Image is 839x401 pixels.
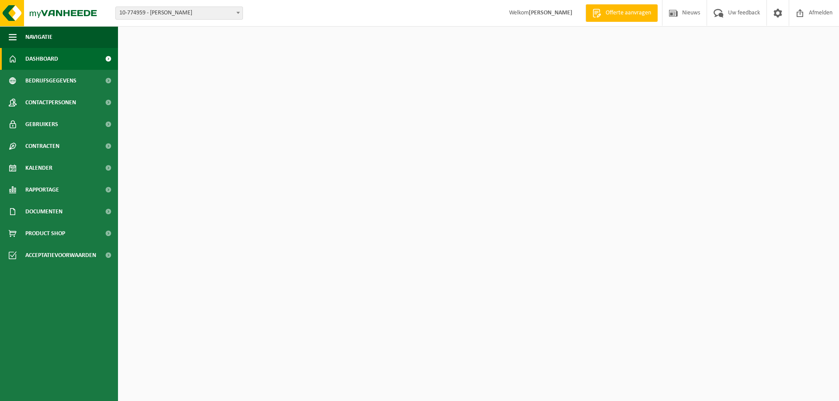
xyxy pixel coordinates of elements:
span: Bedrijfsgegevens [25,70,76,92]
span: Rapportage [25,179,59,201]
a: Offerte aanvragen [586,4,658,22]
strong: [PERSON_NAME] [529,10,572,16]
span: Kalender [25,157,52,179]
span: Product Shop [25,223,65,244]
span: 10-774959 - SCHEIRIS DANNY - MARIAKERKE [116,7,243,19]
span: Documenten [25,201,62,223]
span: Offerte aanvragen [603,9,653,17]
span: Navigatie [25,26,52,48]
span: Acceptatievoorwaarden [25,244,96,266]
span: Gebruikers [25,113,58,135]
span: Contracten [25,135,59,157]
span: 10-774959 - SCHEIRIS DANNY - MARIAKERKE [115,7,243,20]
span: Dashboard [25,48,58,70]
span: Contactpersonen [25,92,76,113]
